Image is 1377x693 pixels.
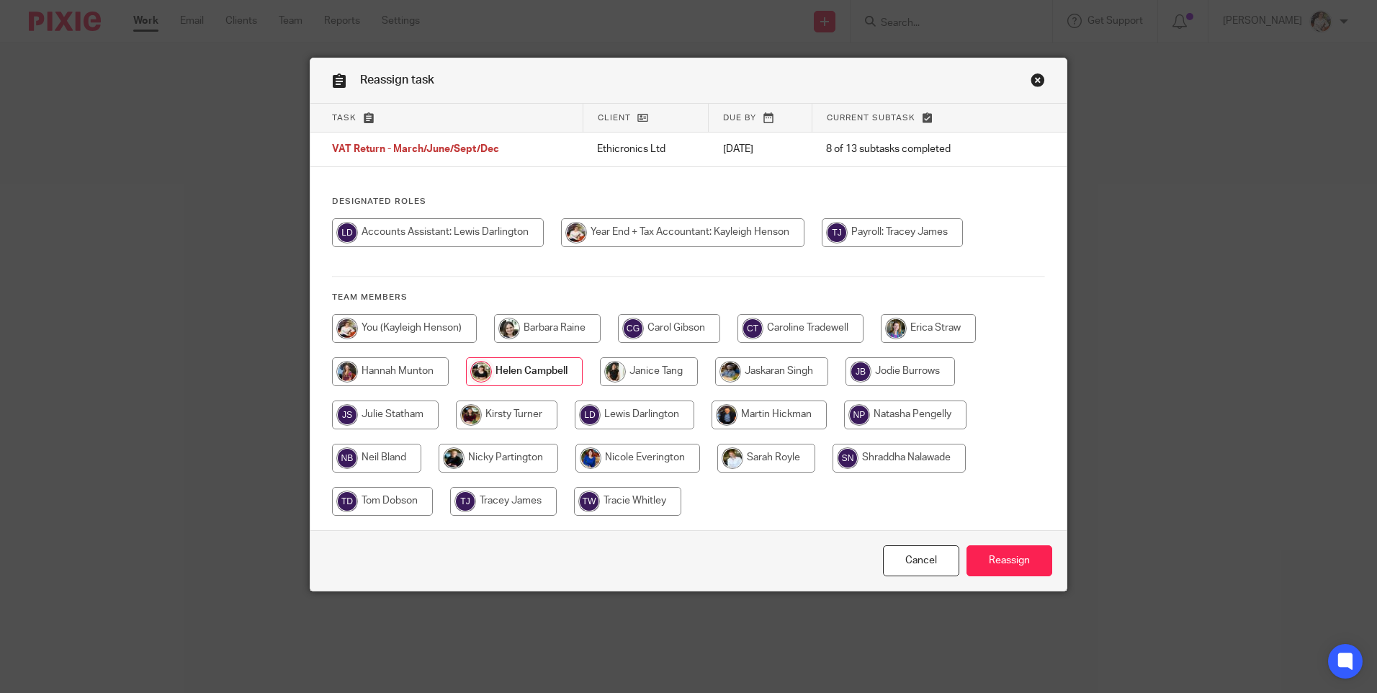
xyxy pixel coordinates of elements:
a: Close this dialog window [1031,73,1045,92]
span: VAT Return - March/June/Sept/Dec [332,145,499,155]
span: Due by [723,114,756,122]
h4: Designated Roles [332,196,1045,207]
span: Task [332,114,356,122]
a: Close this dialog window [883,545,959,576]
input: Reassign [966,545,1052,576]
span: Client [598,114,631,122]
p: Ethicronics Ltd [597,142,694,156]
span: Current subtask [827,114,915,122]
td: 8 of 13 subtasks completed [812,133,1010,167]
h4: Team members [332,292,1045,303]
p: [DATE] [723,142,798,156]
span: Reassign task [360,74,434,86]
